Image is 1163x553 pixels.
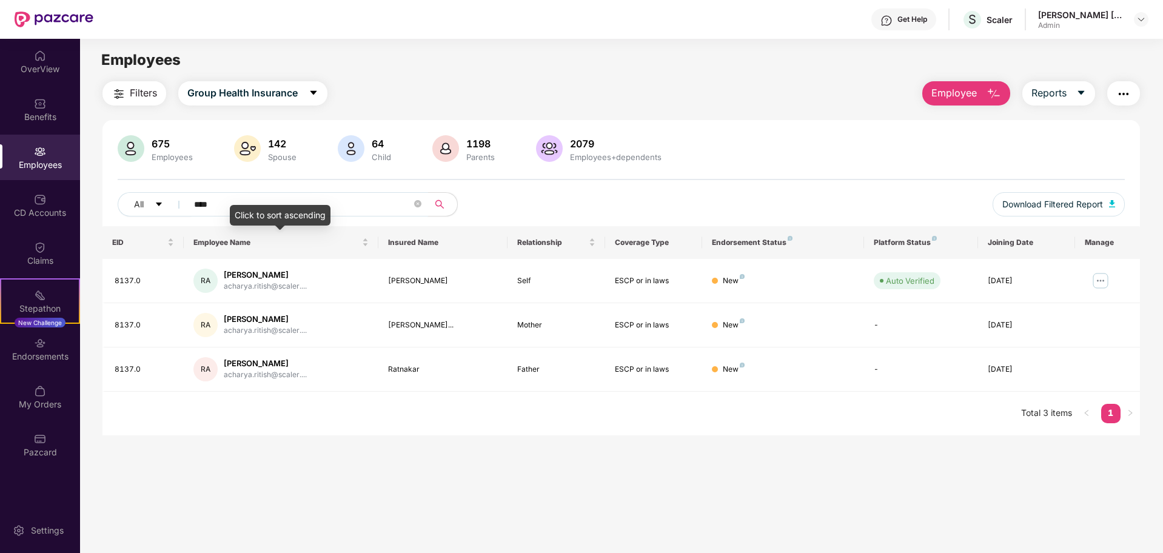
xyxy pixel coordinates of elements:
[615,275,692,287] div: ESCP or in laws
[427,199,451,209] span: search
[1022,81,1095,106] button: Reportscaret-down
[517,320,595,331] div: Mother
[193,357,218,381] div: RA
[723,320,745,331] div: New
[112,238,165,247] span: EID
[1076,88,1086,99] span: caret-down
[605,226,702,259] th: Coverage Type
[1101,404,1121,423] li: 1
[414,200,421,207] span: close-circle
[13,525,25,537] img: svg+xml;base64,PHN2ZyBpZD0iU2V0dGluZy0yMHgyMCIgeG1sbnM9Imh0dHA6Ly93d3cudzMub3JnLzIwMDAvc3ZnIiB3aW...
[115,320,174,331] div: 8137.0
[1002,198,1103,211] span: Download Filtered Report
[115,364,174,375] div: 8137.0
[740,318,745,323] img: svg+xml;base64,PHN2ZyB4bWxucz0iaHR0cDovL3d3dy53My5vcmcvMjAwMC9zdmciIHdpZHRoPSI4IiBoZWlnaHQ9IjgiIH...
[1091,271,1110,290] img: manageButton
[34,50,46,62] img: svg+xml;base64,PHN2ZyBpZD0iSG9tZSIgeG1sbnM9Imh0dHA6Ly93d3cudzMub3JnLzIwMDAvc3ZnIiB3aWR0aD0iMjAiIG...
[615,364,692,375] div: ESCP or in laws
[931,85,977,101] span: Employee
[712,238,854,247] div: Endorsement Status
[193,238,360,247] span: Employee Name
[740,274,745,279] img: svg+xml;base64,PHN2ZyB4bWxucz0iaHR0cDovL3d3dy53My5vcmcvMjAwMC9zdmciIHdpZHRoPSI4IiBoZWlnaHQ9IjgiIH...
[224,358,307,369] div: [PERSON_NAME]
[102,81,166,106] button: Filters
[193,269,218,293] div: RA
[112,87,126,101] img: svg+xml;base64,PHN2ZyB4bWxucz0iaHR0cDovL3d3dy53My5vcmcvMjAwMC9zdmciIHdpZHRoPSIyNCIgaGVpZ2h0PSIyNC...
[34,289,46,301] img: svg+xml;base64,PHN2ZyB4bWxucz0iaHR0cDovL3d3dy53My5vcmcvMjAwMC9zdmciIHdpZHRoPSIyMSIgaGVpZ2h0PSIyMC...
[536,135,563,162] img: svg+xml;base64,PHN2ZyB4bWxucz0iaHR0cDovL3d3dy53My5vcmcvMjAwMC9zdmciIHhtbG5zOnhsaW5rPSJodHRwOi8vd3...
[378,226,508,259] th: Insured Name
[193,313,218,337] div: RA
[432,135,459,162] img: svg+xml;base64,PHN2ZyB4bWxucz0iaHR0cDovL3d3dy53My5vcmcvMjAwMC9zdmciIHhtbG5zOnhsaW5rPSJodHRwOi8vd3...
[1101,404,1121,422] a: 1
[224,269,307,281] div: [PERSON_NAME]
[1127,409,1134,417] span: right
[874,238,968,247] div: Platform Status
[224,325,307,337] div: acharya.ritish@scaler....
[34,98,46,110] img: svg+xml;base64,PHN2ZyBpZD0iQmVuZWZpdHMiIHhtbG5zPSJodHRwOi8vd3d3LnczLm9yZy8yMDAwL3N2ZyIgd2lkdGg9Ij...
[388,275,498,287] div: [PERSON_NAME]
[369,138,394,150] div: 64
[988,364,1065,375] div: [DATE]
[517,275,595,287] div: Self
[187,85,298,101] span: Group Health Insurance
[508,226,605,259] th: Relationship
[1116,87,1131,101] img: svg+xml;base64,PHN2ZyB4bWxucz0iaHR0cDovL3d3dy53My5vcmcvMjAwMC9zdmciIHdpZHRoPSIyNCIgaGVpZ2h0PSIyNC...
[464,138,497,150] div: 1198
[1083,409,1090,417] span: left
[987,87,1001,101] img: svg+xml;base64,PHN2ZyB4bWxucz0iaHR0cDovL3d3dy53My5vcmcvMjAwMC9zdmciIHhtbG5zOnhsaW5rPSJodHRwOi8vd3...
[1075,226,1140,259] th: Manage
[987,14,1013,25] div: Scaler
[1121,404,1140,423] li: Next Page
[988,320,1065,331] div: [DATE]
[427,192,458,216] button: search
[1077,404,1096,423] li: Previous Page
[178,81,327,106] button: Group Health Insurancecaret-down
[723,275,745,287] div: New
[34,433,46,445] img: svg+xml;base64,PHN2ZyBpZD0iUGF6Y2FyZCIgeG1sbnM9Imh0dHA6Ly93d3cudzMub3JnLzIwMDAvc3ZnIiB3aWR0aD0iMj...
[184,226,378,259] th: Employee Name
[118,192,192,216] button: Allcaret-down
[880,15,893,27] img: svg+xml;base64,PHN2ZyBpZD0iSGVscC0zMngzMiIgeG1sbnM9Imh0dHA6Ly93d3cudzMub3JnLzIwMDAvc3ZnIiB3aWR0aD...
[1121,404,1140,423] button: right
[338,135,364,162] img: svg+xml;base64,PHN2ZyB4bWxucz0iaHR0cDovL3d3dy53My5vcmcvMjAwMC9zdmciIHhtbG5zOnhsaW5rPSJodHRwOi8vd3...
[388,364,498,375] div: Ratnakar
[101,51,181,69] span: Employees
[568,138,664,150] div: 2079
[932,236,937,241] img: svg+xml;base64,PHN2ZyB4bWxucz0iaHR0cDovL3d3dy53My5vcmcvMjAwMC9zdmciIHdpZHRoPSI4IiBoZWlnaHQ9IjgiIH...
[115,275,174,287] div: 8137.0
[1109,200,1115,207] img: svg+xml;base64,PHN2ZyB4bWxucz0iaHR0cDovL3d3dy53My5vcmcvMjAwMC9zdmciIHhtbG5zOnhsaW5rPSJodHRwOi8vd3...
[615,320,692,331] div: ESCP or in laws
[1077,404,1096,423] button: left
[517,238,586,247] span: Relationship
[234,135,261,162] img: svg+xml;base64,PHN2ZyB4bWxucz0iaHR0cDovL3d3dy53My5vcmcvMjAwMC9zdmciIHhtbG5zOnhsaW5rPSJodHRwOi8vd3...
[369,152,394,162] div: Child
[118,135,144,162] img: svg+xml;base64,PHN2ZyB4bWxucz0iaHR0cDovL3d3dy53My5vcmcvMjAwMC9zdmciIHhtbG5zOnhsaW5rPSJodHRwOi8vd3...
[517,364,595,375] div: Father
[149,138,195,150] div: 675
[34,337,46,349] img: svg+xml;base64,PHN2ZyBpZD0iRW5kb3JzZW1lbnRzIiB4bWxucz0iaHR0cDovL3d3dy53My5vcmcvMjAwMC9zdmciIHdpZH...
[993,192,1125,216] button: Download Filtered Report
[15,12,93,27] img: New Pazcare Logo
[34,146,46,158] img: svg+xml;base64,PHN2ZyBpZD0iRW1wbG95ZWVzIiB4bWxucz0iaHR0cDovL3d3dy53My5vcmcvMjAwMC9zdmciIHdpZHRoPS...
[266,138,299,150] div: 142
[1,303,79,315] div: Stepathon
[864,303,977,347] td: -
[886,275,934,287] div: Auto Verified
[155,200,163,210] span: caret-down
[723,364,745,375] div: New
[149,152,195,162] div: Employees
[224,281,307,292] div: acharya.ritish@scaler....
[464,152,497,162] div: Parents
[102,226,184,259] th: EID
[34,385,46,397] img: svg+xml;base64,PHN2ZyBpZD0iTXlfT3JkZXJzIiBkYXRhLW5hbWU9Ik15IE9yZGVycyIgeG1sbnM9Imh0dHA6Ly93d3cudz...
[34,193,46,206] img: svg+xml;base64,PHN2ZyBpZD0iQ0RfQWNjb3VudHMiIGRhdGEtbmFtZT0iQ0QgQWNjb3VudHMiIHhtbG5zPSJodHRwOi8vd3...
[864,347,977,392] td: -
[922,81,1010,106] button: Employee
[968,12,976,27] span: S
[130,85,157,101] span: Filters
[224,313,307,325] div: [PERSON_NAME]
[1021,404,1072,423] li: Total 3 items
[1031,85,1067,101] span: Reports
[740,363,745,367] img: svg+xml;base64,PHN2ZyB4bWxucz0iaHR0cDovL3d3dy53My5vcmcvMjAwMC9zdmciIHdpZHRoPSI4IiBoZWlnaHQ9IjgiIH...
